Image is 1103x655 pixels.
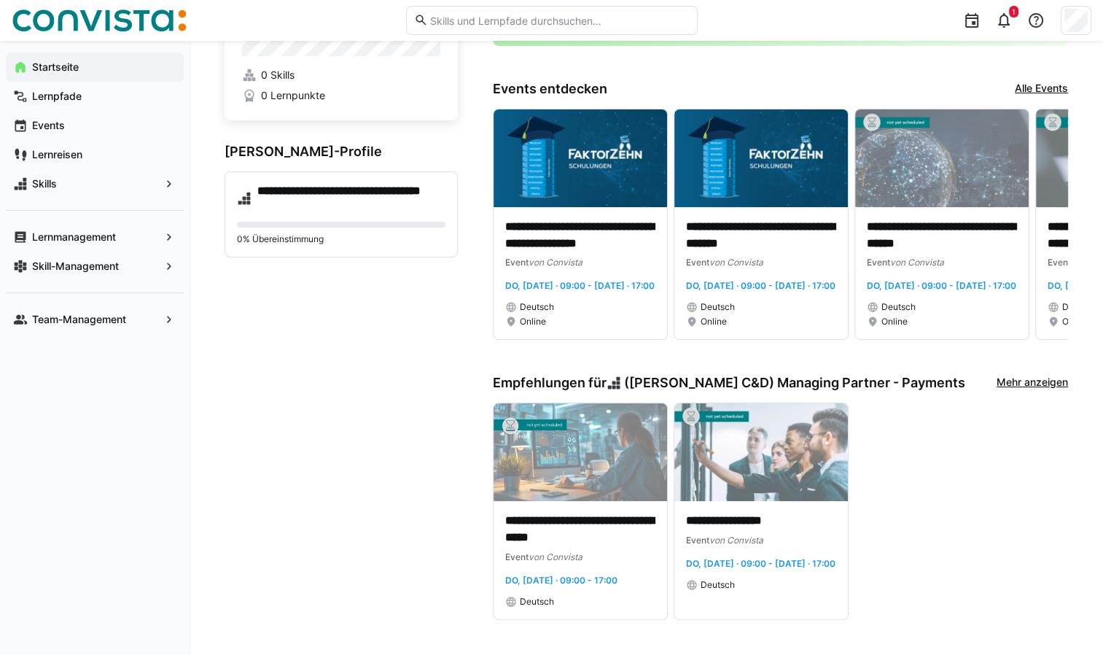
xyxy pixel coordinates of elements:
a: 0 Skills [242,68,440,82]
span: Online [520,316,546,327]
span: Do, [DATE] · 09:00 - [DATE] · 17:00 [686,280,835,291]
span: Deutsch [881,301,916,313]
span: Deutsch [701,579,735,591]
span: Online [1062,316,1088,327]
span: Online [701,316,727,327]
span: Online [881,316,908,327]
input: Skills und Lernpfade durchsuchen… [428,14,689,27]
span: ([PERSON_NAME] C&D) Managing Partner - Payments [624,375,965,391]
a: Mehr anzeigen [997,375,1068,391]
img: image [674,109,848,207]
span: Event [686,257,709,268]
span: von Convista [529,257,582,268]
span: Do, [DATE] · 09:00 - [DATE] · 17:00 [505,280,655,291]
img: image [494,109,667,207]
span: von Convista [529,551,582,562]
span: Deutsch [701,301,735,313]
span: Event [867,257,890,268]
span: von Convista [890,257,944,268]
img: image [674,403,848,501]
h3: Events entdecken [493,81,607,97]
h3: [PERSON_NAME]-Profile [225,144,458,160]
span: Event [505,257,529,268]
span: 1 [1012,7,1016,16]
span: Deutsch [520,301,554,313]
span: Event [505,551,529,562]
span: 0 Skills [261,68,295,82]
span: Deutsch [520,596,554,608]
span: von Convista [709,535,763,546]
span: Event [686,535,709,546]
span: von Convista [709,257,763,268]
p: 0% Übereinstimmung [237,233,445,245]
span: Deutsch [1062,301,1096,313]
span: Do, [DATE] · 09:00 - 17:00 [505,575,617,586]
img: image [494,403,667,501]
a: Alle Events [1015,81,1068,97]
span: Do, [DATE] · 09:00 - [DATE] · 17:00 [867,280,1016,291]
h3: Empfehlungen für [493,375,965,391]
span: 0 Lernpunkte [261,88,325,103]
img: image [855,109,1029,207]
span: Do, [DATE] · 09:00 - [DATE] · 17:00 [686,558,835,569]
span: Event [1048,257,1071,268]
